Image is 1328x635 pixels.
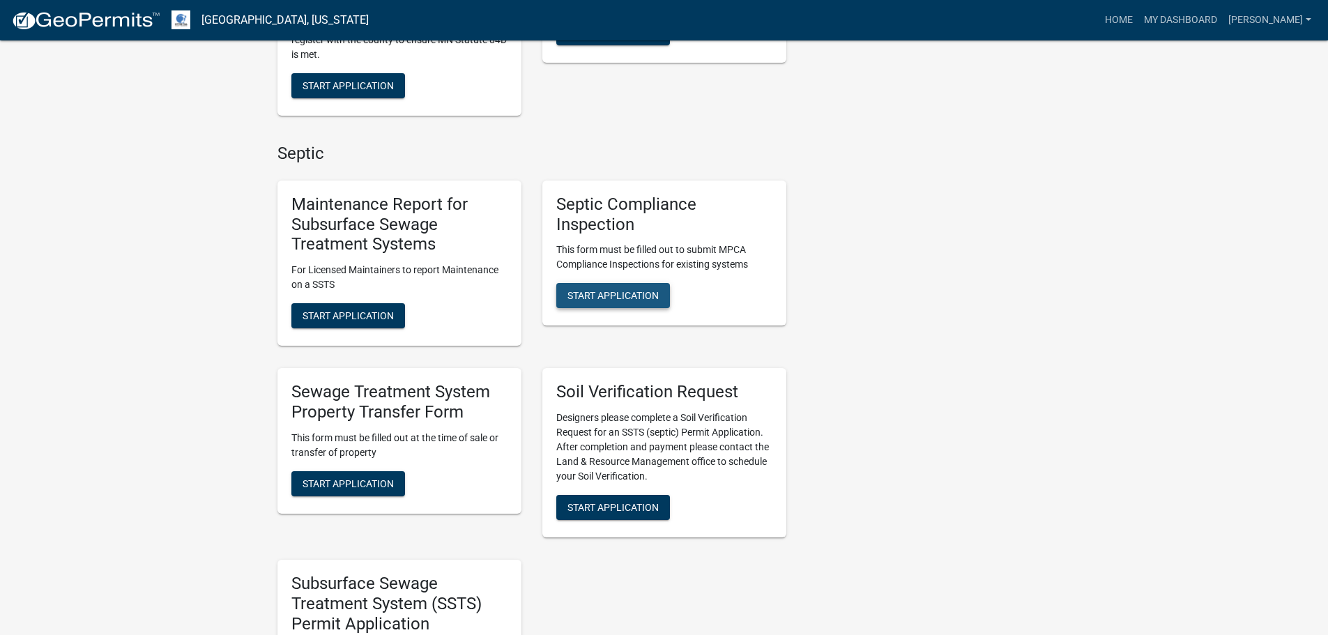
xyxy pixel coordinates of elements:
span: Start Application [303,310,394,321]
span: Start Application [567,290,659,301]
img: Otter Tail County, Minnesota [171,10,190,29]
h5: Maintenance Report for Subsurface Sewage Treatment Systems [291,194,507,254]
button: Start Application [556,283,670,308]
button: Start Application [291,73,405,98]
a: Home [1099,7,1138,33]
button: Start Application [291,471,405,496]
h5: Subsurface Sewage Treatment System (SSTS) Permit Application [291,574,507,634]
a: My Dashboard [1138,7,1223,33]
h5: Septic Compliance Inspection [556,194,772,235]
p: This form must be filled out at the time of sale or transfer of property [291,431,507,460]
h5: Sewage Treatment System Property Transfer Form [291,382,507,422]
p: This form must be filled out to submit MPCA Compliance Inspections for existing systems [556,243,772,272]
button: Start Application [291,303,405,328]
a: [GEOGRAPHIC_DATA], [US_STATE] [201,8,369,32]
h4: Septic [277,144,786,164]
button: Start Application [556,20,670,45]
button: Start Application [556,495,670,520]
span: Start Application [567,502,659,513]
p: For Licensed Maintainers to report Maintenance on a SSTS [291,263,507,292]
a: [PERSON_NAME] [1223,7,1317,33]
span: Start Application [303,80,394,91]
span: Start Application [303,477,394,489]
h5: Soil Verification Request [556,382,772,402]
p: Designers please complete a Soil Verification Request for an SSTS (septic) Permit Application. Af... [556,411,772,484]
